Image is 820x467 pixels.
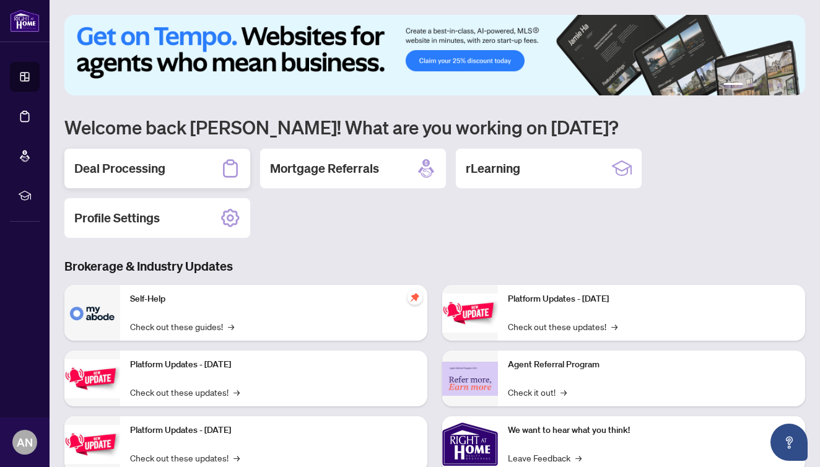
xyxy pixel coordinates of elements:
span: → [560,385,567,399]
img: Platform Updates - September 16, 2025 [64,359,120,398]
span: AN [17,434,33,451]
button: Open asap [770,424,808,461]
img: Platform Updates - June 23, 2025 [442,294,498,333]
span: → [611,320,617,333]
button: 5 [778,83,783,88]
h2: Profile Settings [74,209,160,227]
h1: Welcome back [PERSON_NAME]! What are you working on [DATE]? [64,115,805,139]
a: Check out these guides!→ [130,320,234,333]
img: Slide 0 [64,15,805,95]
p: Self-Help [130,292,417,306]
p: Platform Updates - [DATE] [508,292,795,306]
img: logo [10,9,40,32]
button: 4 [768,83,773,88]
p: Agent Referral Program [508,358,795,372]
img: Agent Referral Program [442,362,498,396]
p: Platform Updates - [DATE] [130,358,417,372]
span: → [233,451,240,465]
button: 6 [788,83,793,88]
a: Check it out!→ [508,385,567,399]
a: Leave Feedback→ [508,451,582,465]
button: 1 [723,83,743,88]
span: → [233,385,240,399]
button: 3 [758,83,763,88]
h3: Brokerage & Industry Updates [64,258,805,275]
img: Platform Updates - July 21, 2025 [64,425,120,464]
img: Self-Help [64,285,120,341]
p: Platform Updates - [DATE] [130,424,417,437]
span: → [228,320,234,333]
p: We want to hear what you think! [508,424,795,437]
button: 2 [748,83,753,88]
a: Check out these updates!→ [130,451,240,465]
h2: Deal Processing [74,160,165,177]
a: Check out these updates!→ [508,320,617,333]
h2: Mortgage Referrals [270,160,379,177]
span: → [575,451,582,465]
span: pushpin [408,290,422,305]
h2: rLearning [466,160,520,177]
a: Check out these updates!→ [130,385,240,399]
